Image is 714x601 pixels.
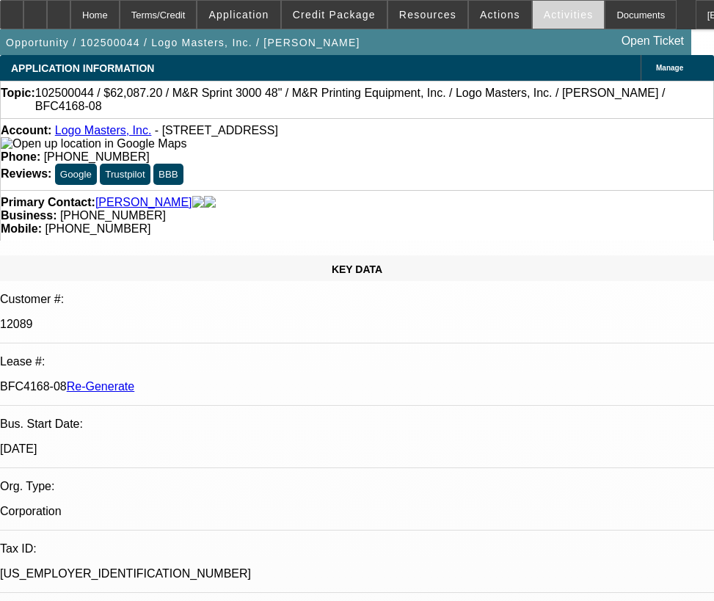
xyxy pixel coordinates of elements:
span: [PHONE_NUMBER] [60,209,166,222]
strong: Account: [1,124,51,136]
button: Activities [533,1,605,29]
span: Manage [656,64,683,72]
strong: Mobile: [1,222,42,235]
span: APPLICATION INFORMATION [11,62,154,74]
button: Google [55,164,97,185]
span: 102500044 / $62,087.20 / M&R Sprint 3000 48" / M&R Printing Equipment, Inc. / Logo Masters, Inc. ... [35,87,713,113]
img: linkedin-icon.png [204,196,216,209]
button: Actions [469,1,531,29]
span: Opportunity / 102500044 / Logo Masters, Inc. / [PERSON_NAME] [6,37,360,48]
button: Credit Package [282,1,387,29]
span: KEY DATA [332,263,382,275]
span: Credit Package [293,9,376,21]
button: Trustpilot [100,164,150,185]
img: Open up location in Google Maps [1,137,186,150]
a: Open Ticket [616,29,690,54]
a: Logo Masters, Inc. [55,124,152,136]
span: [PHONE_NUMBER] [45,222,150,235]
a: Re-Generate [67,380,135,393]
img: facebook-icon.png [192,196,204,209]
span: Application [208,9,269,21]
span: Resources [399,9,456,21]
button: Resources [388,1,467,29]
a: View Google Maps [1,137,186,150]
strong: Primary Contact: [1,196,95,209]
a: [PERSON_NAME] [95,196,192,209]
strong: Topic: [1,87,35,113]
strong: Reviews: [1,167,51,180]
span: - [STREET_ADDRESS] [155,124,278,136]
strong: Business: [1,209,57,222]
button: Application [197,1,280,29]
span: Activities [544,9,594,21]
span: Actions [480,9,520,21]
button: BBB [153,164,183,185]
span: [PHONE_NUMBER] [44,150,150,163]
strong: Phone: [1,150,40,163]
